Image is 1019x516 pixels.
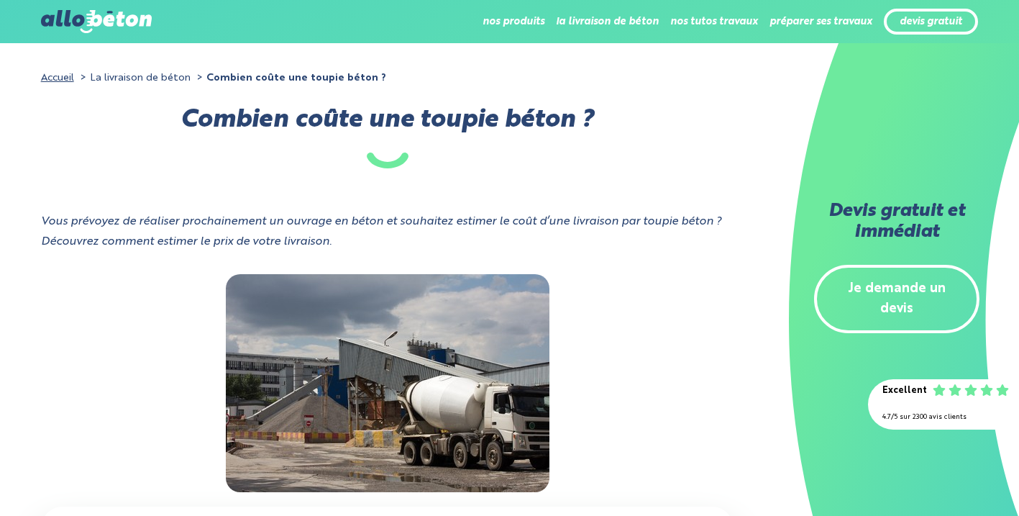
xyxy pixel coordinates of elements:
[41,73,74,83] a: Accueil
[670,4,758,39] li: nos tutos travaux
[882,381,927,402] div: Excellent
[900,16,962,28] a: devis gratuit
[77,68,191,89] li: La livraison de béton
[814,265,979,334] a: Je demande un devis
[41,110,734,168] h1: Combien coûte une toupie béton ?
[882,407,1005,428] div: 4.7/5 sur 2300 avis clients
[193,68,386,89] li: Combien coûte une toupie béton ?
[41,10,152,33] img: allobéton
[814,202,979,243] h2: Devis gratuit et immédiat
[556,4,659,39] li: la livraison de béton
[41,216,721,248] i: Vous prévoyez de réaliser prochainement un ouvrage en béton et souhaitez estimer le coût d’une li...
[483,4,544,39] li: nos produits
[226,274,549,492] img: ”Camion
[769,4,872,39] li: préparer ses travaux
